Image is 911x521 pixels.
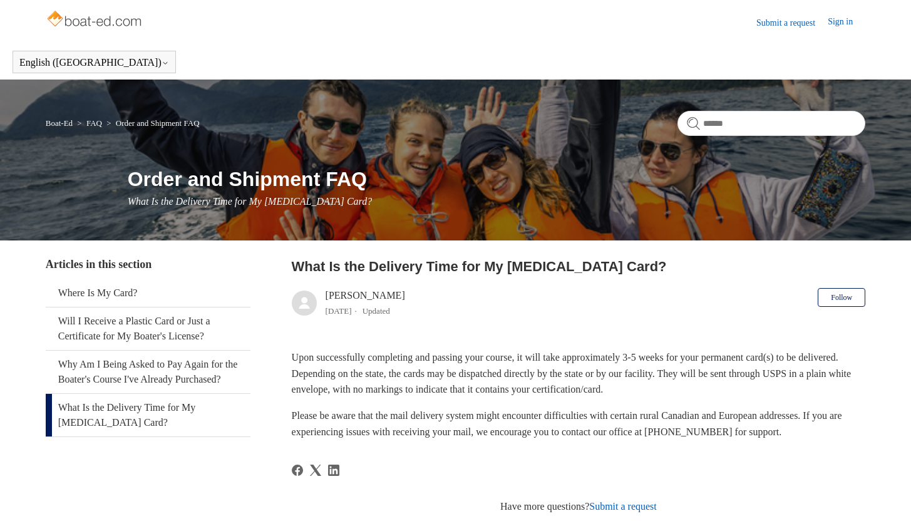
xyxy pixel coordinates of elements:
[128,164,866,194] h1: Order and Shipment FAQ
[326,306,352,316] time: 05/09/2024, 14:28
[46,279,250,307] a: Where Is My Card?
[292,499,866,514] div: Have more questions?
[328,465,339,476] a: LinkedIn
[869,479,902,512] div: Live chat
[363,306,390,316] li: Updated
[104,118,199,128] li: Order and Shipment FAQ
[310,465,321,476] svg: Share this page on X Corp
[828,15,865,30] a: Sign in
[310,465,321,476] a: X Corp
[677,111,865,136] input: Search
[46,307,250,350] a: Will I Receive a Plastic Card or Just a Certificate for My Boater's License?
[116,118,200,128] a: Order and Shipment FAQ
[328,465,339,476] svg: Share this page on LinkedIn
[46,351,250,393] a: Why Am I Being Asked to Pay Again for the Boater's Course I've Already Purchased?
[292,465,303,476] svg: Share this page on Facebook
[292,256,866,277] h2: What Is the Delivery Time for My Boating Card?
[292,408,866,440] p: Please be aware that the mail delivery system might encounter difficulties with certain rural Can...
[46,8,145,33] img: Boat-Ed Help Center home page
[46,118,73,128] a: Boat-Ed
[292,349,866,398] p: Upon successfully completing and passing your course, it will take approximately 3-5 weeks for yo...
[46,394,250,436] a: What Is the Delivery Time for My [MEDICAL_DATA] Card?
[75,118,104,128] li: FAQ
[292,465,303,476] a: Facebook
[86,118,102,128] a: FAQ
[128,196,372,207] span: What Is the Delivery Time for My [MEDICAL_DATA] Card?
[818,288,865,307] button: Follow Article
[46,118,75,128] li: Boat-Ed
[46,258,152,271] span: Articles in this section
[756,16,828,29] a: Submit a request
[326,288,405,318] div: [PERSON_NAME]
[19,57,169,68] button: English ([GEOGRAPHIC_DATA])
[589,501,657,512] a: Submit a request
